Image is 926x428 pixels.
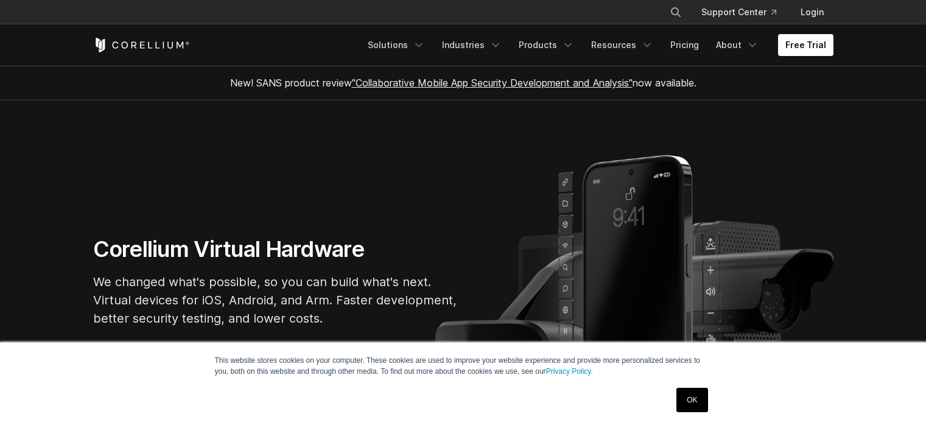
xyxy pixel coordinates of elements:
a: Login [791,1,833,23]
button: Search [665,1,687,23]
a: "Collaborative Mobile App Security Development and Analysis" [352,77,633,89]
span: New! SANS product review now available. [230,77,696,89]
p: This website stores cookies on your computer. These cookies are used to improve your website expe... [215,355,712,377]
a: Resources [584,34,661,56]
a: Pricing [663,34,706,56]
p: We changed what's possible, so you can build what's next. Virtual devices for iOS, Android, and A... [93,273,458,328]
a: Corellium Home [93,38,190,52]
a: Free Trial [778,34,833,56]
h1: Corellium Virtual Hardware [93,236,458,263]
a: OK [676,388,707,412]
div: Navigation Menu [655,1,833,23]
a: Privacy Policy. [546,367,593,376]
div: Navigation Menu [360,34,833,56]
a: Products [511,34,581,56]
a: Solutions [360,34,432,56]
a: Support Center [692,1,786,23]
a: About [709,34,766,56]
a: Industries [435,34,509,56]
